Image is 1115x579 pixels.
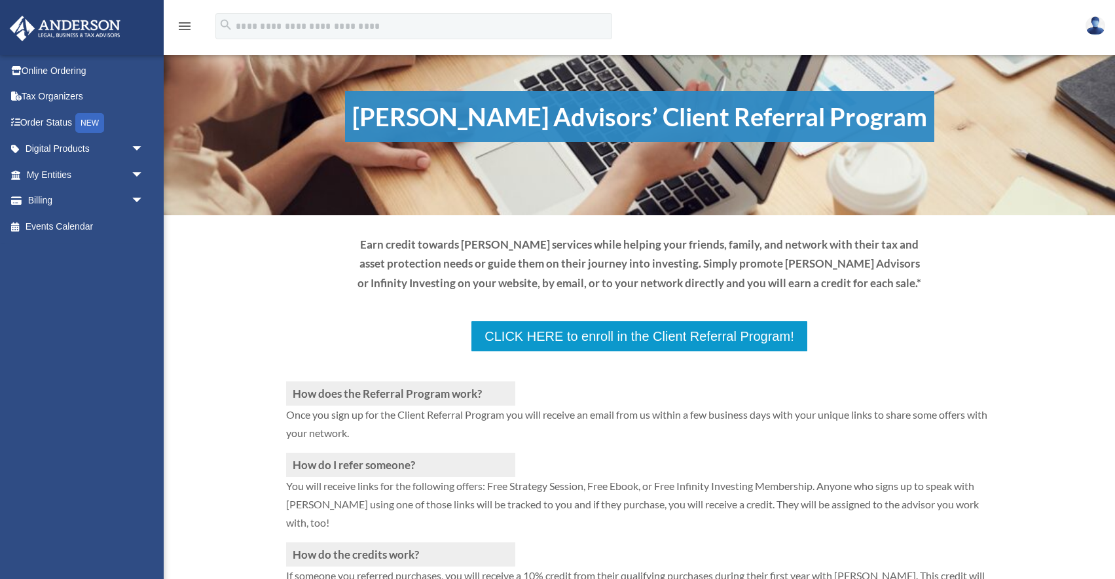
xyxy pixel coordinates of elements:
a: Digital Productsarrow_drop_down [9,136,164,162]
h3: How do I refer someone? [286,453,515,477]
a: Events Calendar [9,213,164,239]
h3: How do the credits work? [286,542,515,567]
p: Earn credit towards [PERSON_NAME] services while helping your friends, family, and network with t... [357,235,923,293]
div: NEW [75,113,104,133]
a: My Entitiesarrow_drop_down [9,162,164,188]
h3: How does the Referral Program work? [286,381,515,406]
span: arrow_drop_down [131,162,157,188]
a: Tax Organizers [9,84,164,110]
p: Once you sign up for the Client Referral Program you will receive an email from us within a few b... [286,406,993,453]
a: menu [177,23,192,34]
p: You will receive links for the following offers: Free Strategy Session, Free Ebook, or Free Infin... [286,477,993,542]
img: User Pic [1086,16,1105,35]
a: Billingarrow_drop_down [9,188,164,214]
a: CLICK HERE to enroll in the Client Referral Program! [470,320,808,353]
h1: [PERSON_NAME] Advisors’ Client Referral Program [345,91,934,142]
i: menu [177,18,192,34]
span: arrow_drop_down [131,136,157,163]
i: search [219,18,233,32]
span: arrow_drop_down [131,188,157,215]
img: Anderson Advisors Platinum Portal [6,16,124,41]
a: Order StatusNEW [9,109,164,136]
a: Online Ordering [9,58,164,84]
